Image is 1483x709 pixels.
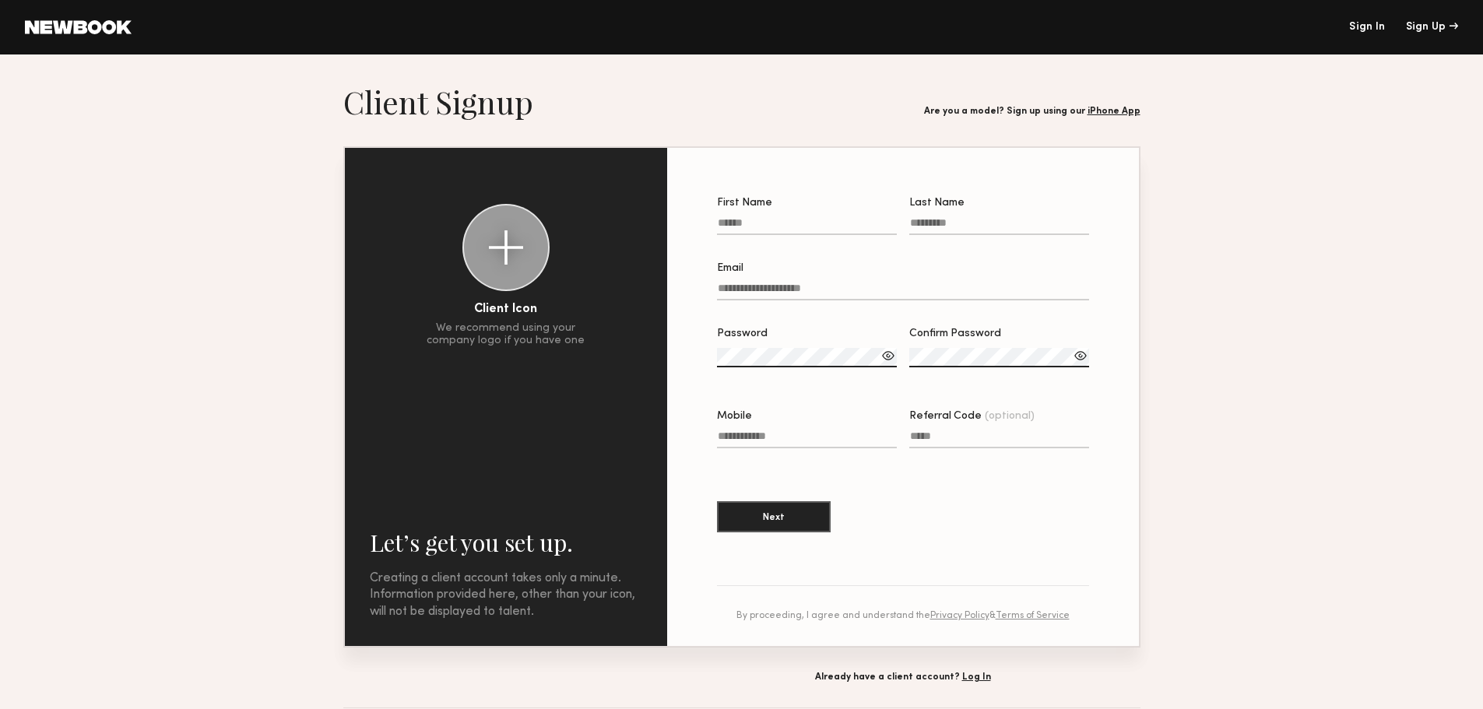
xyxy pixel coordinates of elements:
h1: Client Signup [343,82,533,121]
div: We recommend using your company logo if you have one [427,322,585,347]
div: Referral Code [909,411,1089,422]
div: Email [717,263,1089,274]
div: Sign Up [1406,22,1458,33]
input: First Name [717,217,897,235]
input: Confirm Password [909,348,1089,367]
div: Are you a model? Sign up using our [924,107,1140,117]
span: (optional) [985,411,1035,422]
input: Referral Code(optional) [909,430,1089,448]
a: Terms of Service [996,611,1070,620]
div: Mobile [717,411,897,422]
div: Confirm Password [909,328,1089,339]
div: Last Name [909,198,1089,209]
a: iPhone App [1088,107,1140,116]
div: Client Icon [474,304,537,316]
div: Password [717,328,897,339]
div: Already have a client account? [666,672,1140,683]
a: Privacy Policy [930,611,989,620]
input: Mobile [717,430,897,448]
input: Email [717,283,1089,300]
input: Last Name [909,217,1089,235]
input: Password [717,348,897,367]
button: Next [717,501,831,532]
div: By proceeding, I agree and understand the & [717,611,1089,621]
a: Log In [962,672,991,682]
div: First Name [717,198,897,209]
h2: Let’s get you set up. [370,527,642,558]
div: Creating a client account takes only a minute. Information provided here, other than your icon, w... [370,570,642,621]
a: Sign In [1349,22,1385,33]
